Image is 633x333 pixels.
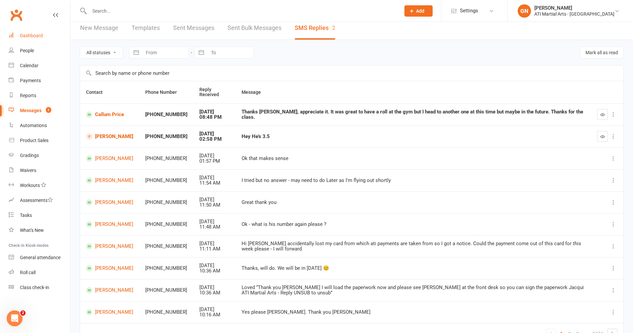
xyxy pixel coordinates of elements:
[20,168,36,173] div: Waivers
[20,255,60,260] div: General attendance
[20,198,53,203] div: Assessments
[199,219,230,225] div: [DATE]
[518,4,531,18] div: GN
[242,109,585,120] div: Thanks [PERSON_NAME], appreciate it. It was great to have a roll at the gym but I head to another...
[80,81,139,103] th: Contact
[86,265,133,271] a: [PERSON_NAME]
[145,287,187,293] div: [PHONE_NUMBER]
[20,285,49,290] div: Class check-in
[242,156,585,161] div: Ok that makes sense
[9,133,70,148] a: Product Sales
[199,224,230,230] div: 11:48 AM
[242,178,585,183] div: I tried but no answer - may need to do Later as I'm flying out shortly
[242,309,585,315] div: Yes please [PERSON_NAME]. Thank you [PERSON_NAME]
[20,138,49,143] div: Product Sales
[145,265,187,271] div: [PHONE_NUMBER]
[199,307,230,312] div: [DATE]
[199,290,230,296] div: 10:36 AM
[145,222,187,227] div: [PHONE_NUMBER]
[80,17,118,40] a: New Message
[145,309,187,315] div: [PHONE_NUMBER]
[173,17,214,40] a: Sent Messages
[145,178,187,183] div: [PHONE_NUMBER]
[199,268,230,274] div: 10:36 AM
[86,199,133,206] a: [PERSON_NAME]
[86,133,133,140] a: [PERSON_NAME]
[145,244,187,249] div: [PHONE_NUMBER]
[142,47,188,58] input: From
[207,47,254,58] input: To
[86,309,133,315] a: [PERSON_NAME]
[46,107,51,113] span: 2
[236,81,591,103] th: Message
[416,8,424,14] span: Add
[86,177,133,184] a: [PERSON_NAME]
[199,263,230,268] div: [DATE]
[20,213,32,218] div: Tasks
[199,153,230,159] div: [DATE]
[86,155,133,162] a: [PERSON_NAME]
[7,310,23,326] iframe: Intercom live chat
[20,33,43,38] div: Dashboard
[242,134,585,139] div: Hey He's 3.5
[242,222,585,227] div: Ok - what is his number again please ?
[9,265,70,280] a: Roll call
[132,17,160,40] a: Templates
[86,221,133,228] a: [PERSON_NAME]
[86,243,133,250] a: [PERSON_NAME]
[199,180,230,186] div: 11:54 AM
[199,285,230,290] div: [DATE]
[145,112,187,117] div: [PHONE_NUMBER]
[20,93,36,98] div: Reports
[199,158,230,164] div: 01:57 PM
[20,228,44,233] div: What's New
[228,17,281,40] a: Sent Bulk Messages
[9,148,70,163] a: Gradings
[9,88,70,103] a: Reports
[199,131,230,137] div: [DATE]
[20,63,39,68] div: Calendar
[20,310,26,316] span: 2
[242,200,585,205] div: Great thank you
[9,58,70,73] a: Calendar
[80,66,623,81] input: Search by name or phone number
[20,153,39,158] div: Gradings
[9,280,70,295] a: Class kiosk mode
[145,156,187,161] div: [PHONE_NUMBER]
[86,111,133,118] a: Callum Price
[199,114,230,120] div: 08:48 PM
[9,193,70,208] a: Assessments
[193,81,236,103] th: Reply Received
[404,5,433,17] button: Add
[20,78,41,83] div: Payments
[534,11,614,17] div: ATI Martial Arts - [GEOGRAPHIC_DATA]
[20,183,40,188] div: Workouts
[9,118,70,133] a: Automations
[139,81,193,103] th: Phone Number
[20,270,36,275] div: Roll call
[295,17,335,40] a: SMS Replies2
[145,200,187,205] div: [PHONE_NUMBER]
[199,109,230,115] div: [DATE]
[8,7,25,23] a: Clubworx
[199,246,230,252] div: 11:11 AM
[199,241,230,247] div: [DATE]
[199,202,230,208] div: 11:50 AM
[580,47,624,59] button: Mark all as read
[20,48,34,53] div: People
[145,134,187,139] div: [PHONE_NUMBER]
[86,287,133,293] a: [PERSON_NAME]
[20,108,42,113] div: Messages
[9,250,70,265] a: General attendance kiosk mode
[9,73,70,88] a: Payments
[9,43,70,58] a: People
[9,103,70,118] a: Messages 2
[9,223,70,238] a: What's New
[20,123,47,128] div: Automations
[242,241,585,252] div: Hi [PERSON_NAME] accidentally lost my card from which ati payments are taken from so I got a noti...
[199,197,230,203] div: [DATE]
[460,3,478,18] span: Settings
[332,24,335,31] div: 2
[199,175,230,181] div: [DATE]
[242,285,585,296] div: Loved “Thank you [PERSON_NAME] I will load the paperwork now and please see [PERSON_NAME] at the ...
